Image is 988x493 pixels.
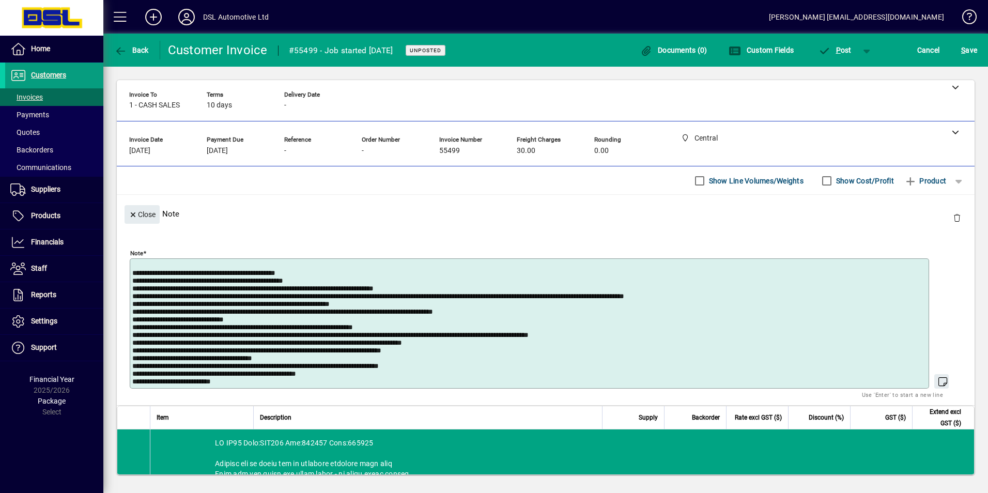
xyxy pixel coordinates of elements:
[5,88,103,106] a: Invoices
[5,36,103,62] a: Home
[726,41,796,59] button: Custom Fields
[112,41,151,59] button: Back
[203,9,269,25] div: DSL Automotive Ltd
[129,147,150,155] span: [DATE]
[639,412,658,423] span: Supply
[10,111,49,119] span: Payments
[10,128,40,136] span: Quotes
[954,2,975,36] a: Knowledge Base
[5,141,103,159] a: Backorders
[284,147,286,155] span: -
[31,211,60,220] span: Products
[260,412,291,423] span: Description
[885,412,906,423] span: GST ($)
[31,317,57,325] span: Settings
[31,343,57,351] span: Support
[809,412,844,423] span: Discount (%)
[125,205,160,224] button: Close
[640,46,707,54] span: Documents (0)
[114,46,149,54] span: Back
[594,147,609,155] span: 0.00
[103,41,160,59] app-page-header-button: Back
[899,172,951,190] button: Product
[157,412,169,423] span: Item
[5,124,103,141] a: Quotes
[130,250,143,257] mat-label: Note
[362,147,364,155] span: -
[170,8,203,26] button: Profile
[836,46,841,54] span: P
[818,46,852,54] span: ost
[31,238,64,246] span: Financials
[207,101,232,110] span: 10 days
[692,412,720,423] span: Backorder
[122,209,162,219] app-page-header-button: Close
[707,176,804,186] label: Show Line Volumes/Weights
[10,146,53,154] span: Backorders
[117,195,975,233] div: Note
[207,147,228,155] span: [DATE]
[961,46,965,54] span: S
[945,213,969,222] app-page-header-button: Delete
[834,176,894,186] label: Show Cost/Profit
[735,412,782,423] span: Rate excl GST ($)
[289,42,393,59] div: #55499 - Job started [DATE]
[10,93,43,101] span: Invoices
[5,177,103,203] a: Suppliers
[959,41,980,59] button: Save
[769,9,944,25] div: [PERSON_NAME] [EMAIL_ADDRESS][DOMAIN_NAME]
[919,406,961,429] span: Extend excl GST ($)
[31,71,66,79] span: Customers
[168,42,268,58] div: Customer Invoice
[517,147,535,155] span: 30.00
[137,8,170,26] button: Add
[31,264,47,272] span: Staff
[5,159,103,176] a: Communications
[129,101,180,110] span: 1 - CASH SALES
[5,203,103,229] a: Products
[29,375,74,383] span: Financial Year
[129,206,156,223] span: Close
[5,309,103,334] a: Settings
[31,185,60,193] span: Suppliers
[904,173,946,189] span: Product
[917,42,940,58] span: Cancel
[5,106,103,124] a: Payments
[813,41,857,59] button: Post
[38,397,66,405] span: Package
[638,41,710,59] button: Documents (0)
[5,229,103,255] a: Financials
[862,389,943,400] mat-hint: Use 'Enter' to start a new line
[439,147,460,155] span: 55499
[5,335,103,361] a: Support
[915,41,943,59] button: Cancel
[945,205,969,230] button: Delete
[729,46,794,54] span: Custom Fields
[10,163,71,172] span: Communications
[284,101,286,110] span: -
[5,256,103,282] a: Staff
[31,44,50,53] span: Home
[31,290,56,299] span: Reports
[5,282,103,308] a: Reports
[410,47,441,54] span: Unposted
[961,42,977,58] span: ave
